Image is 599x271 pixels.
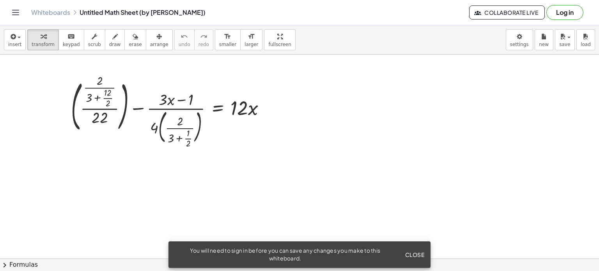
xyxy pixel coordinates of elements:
span: keypad [63,42,80,47]
button: undoundo [174,29,195,50]
button: keyboardkeypad [58,29,84,50]
button: fullscreen [264,29,295,50]
span: erase [129,42,142,47]
span: draw [109,42,121,47]
i: format_size [248,32,255,41]
span: undo [179,42,190,47]
a: Whiteboards [31,9,70,16]
span: save [559,42,570,47]
span: load [581,42,591,47]
i: format_size [224,32,231,41]
span: settings [510,42,529,47]
span: smaller [219,42,236,47]
button: Log in [546,5,583,20]
button: Collaborate Live [469,5,545,19]
span: new [539,42,549,47]
button: redoredo [194,29,213,50]
button: scrub [84,29,105,50]
span: Close [405,251,424,258]
button: insert [4,29,26,50]
span: insert [8,42,21,47]
i: undo [181,32,188,41]
span: fullscreen [268,42,291,47]
button: arrange [146,29,173,50]
button: save [555,29,575,50]
span: larger [245,42,258,47]
span: scrub [88,42,101,47]
div: You will need to sign in before you can save any changes you make to this whiteboard. [175,247,395,262]
span: transform [32,42,55,47]
i: keyboard [67,32,75,41]
button: Close [402,248,427,262]
span: arrange [150,42,168,47]
button: settings [506,29,533,50]
span: redo [198,42,209,47]
button: erase [124,29,146,50]
button: Toggle navigation [9,6,22,19]
span: Collaborate Live [476,9,538,16]
button: format_sizesmaller [215,29,241,50]
button: new [535,29,553,50]
button: format_sizelarger [240,29,262,50]
button: draw [105,29,125,50]
button: load [576,29,595,50]
i: redo [200,32,207,41]
button: transform [27,29,59,50]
